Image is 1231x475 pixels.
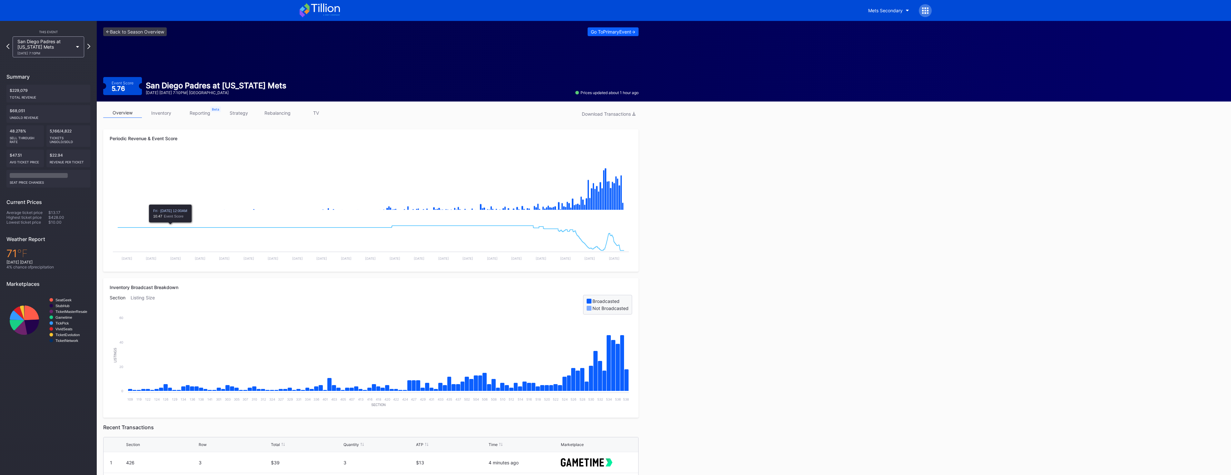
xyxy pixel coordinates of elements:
text: 126 [163,397,168,401]
div: 1 [110,460,112,465]
text: 524 [562,397,568,401]
text: 534 [606,397,612,401]
text: 518 [535,397,541,401]
div: $10.00 [48,220,90,225]
text: [DATE] [316,257,327,260]
text: [DATE] [292,257,303,260]
div: Tickets Unsold/Sold [50,133,87,144]
text: [DATE] [146,257,156,260]
div: Not Broadcasted [592,305,629,311]
svg: Chart title [110,315,632,411]
text: 538 [623,397,629,401]
text: StubHub [55,304,70,308]
text: [DATE] [414,257,424,260]
div: $68,051 [6,105,90,123]
div: Prices updated about 1 hour ago [575,90,639,95]
div: [DATE] [DATE] [6,260,90,265]
text: [DATE] [268,257,278,260]
text: 502 [464,397,470,401]
text: 403 [331,397,337,401]
text: 0 [121,389,123,393]
text: 516 [526,397,532,401]
text: 435 [446,397,452,401]
div: Current Prices [6,199,90,205]
text: [DATE] [341,257,352,260]
div: $22.94 [46,150,91,167]
text: VividSeats [55,327,73,331]
text: 429 [420,397,426,401]
text: [DATE] [560,257,571,260]
a: overview [103,108,142,118]
text: 528 [580,397,585,401]
div: 48.278% [6,125,44,147]
text: 141 [207,397,213,401]
div: 71 [6,247,90,260]
text: 437 [455,397,461,401]
text: 536 [615,397,621,401]
div: [DATE] 7:10PM [17,51,73,55]
text: 327 [278,397,284,401]
text: [DATE] [390,257,400,260]
div: Highest ticket price [6,215,48,220]
div: Marketplaces [6,281,90,287]
text: [DATE] [122,257,132,260]
div: Average ticket price [6,210,48,215]
text: [DATE] [195,257,205,260]
text: 334 [305,397,311,401]
div: Revenue per ticket [50,158,87,164]
a: TV [297,108,335,118]
text: 510 [500,397,505,401]
div: San Diego Padres at [US_STATE] Mets [146,81,286,90]
div: $13 [416,460,487,465]
text: 124 [154,397,160,401]
text: 301 [216,397,222,401]
text: 413 [358,397,363,401]
span: ℉ [17,247,28,260]
div: $47.51 [6,150,44,167]
svg: Chart title [6,292,90,348]
text: [DATE] [462,257,473,260]
text: 532 [597,397,603,401]
text: 431 [429,397,434,401]
div: Broadcasted [592,298,620,304]
text: 134 [181,397,186,401]
div: $428.00 [48,215,90,220]
text: 526 [571,397,576,401]
div: Go To Primary Event -> [591,29,635,34]
text: 312 [261,397,266,401]
div: Mets Secondary [868,8,903,13]
text: 422 [393,397,399,401]
div: 3 [199,460,270,465]
div: 5.76 [112,85,127,92]
text: 129 [172,397,177,401]
text: 122 [145,397,151,401]
text: 506 [482,397,488,401]
text: 331 [296,397,302,401]
div: San Diego Padres at [US_STATE] Mets [17,39,73,55]
div: Inventory Broadcast Breakdown [110,285,632,290]
div: Periodic Revenue & Event Score [110,136,632,141]
text: [DATE] [584,257,595,260]
text: 401 [323,397,328,401]
div: Listing Size [131,295,160,315]
div: 426 [126,460,197,465]
text: 427 [411,397,417,401]
button: Mets Secondary [863,5,914,16]
div: Summary [6,73,90,80]
text: 424 [402,397,408,401]
div: Event Score [112,81,134,85]
div: Total Revenue [10,93,87,99]
text: 407 [349,397,355,401]
text: [DATE] [219,257,230,260]
div: Marketplace [561,442,584,447]
text: TicketEvolution [55,333,80,337]
div: 4 minutes ago [489,460,560,465]
div: Weather Report [6,236,90,242]
button: Download Transactions [579,110,639,118]
a: reporting [181,108,219,118]
text: 138 [198,397,204,401]
text: Listings [114,348,117,363]
text: Gametime [55,315,72,319]
div: Unsold Revenue [10,113,87,120]
text: [DATE] [609,257,620,260]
